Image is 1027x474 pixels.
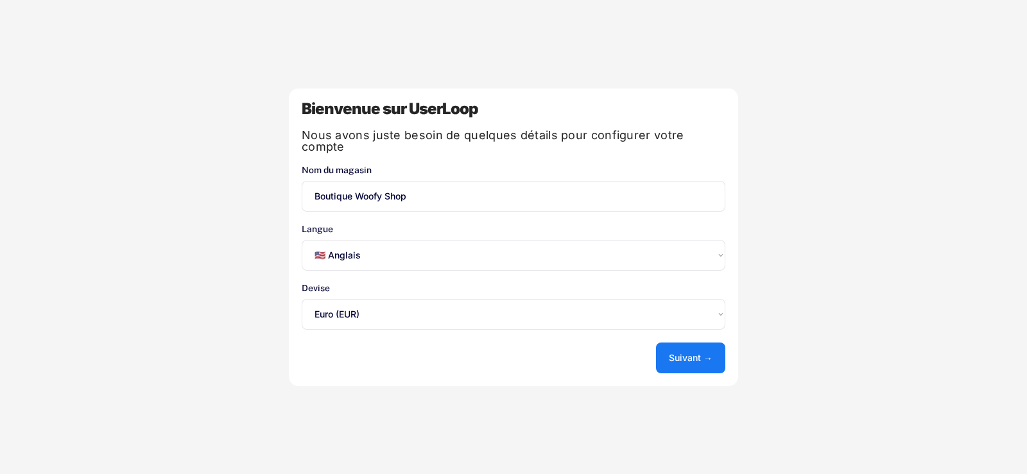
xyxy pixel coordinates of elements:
[656,343,725,373] button: Suivant →
[302,283,330,293] font: Devise
[302,128,687,153] font: Nous avons juste besoin de quelques détails pour configurer votre compte
[302,165,372,175] font: Nom du magasin
[302,181,725,212] input: Le nom de votre magasin
[302,224,333,234] font: Langue
[669,352,712,363] font: Suivant →
[302,99,478,118] font: Bienvenue sur UserLoop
